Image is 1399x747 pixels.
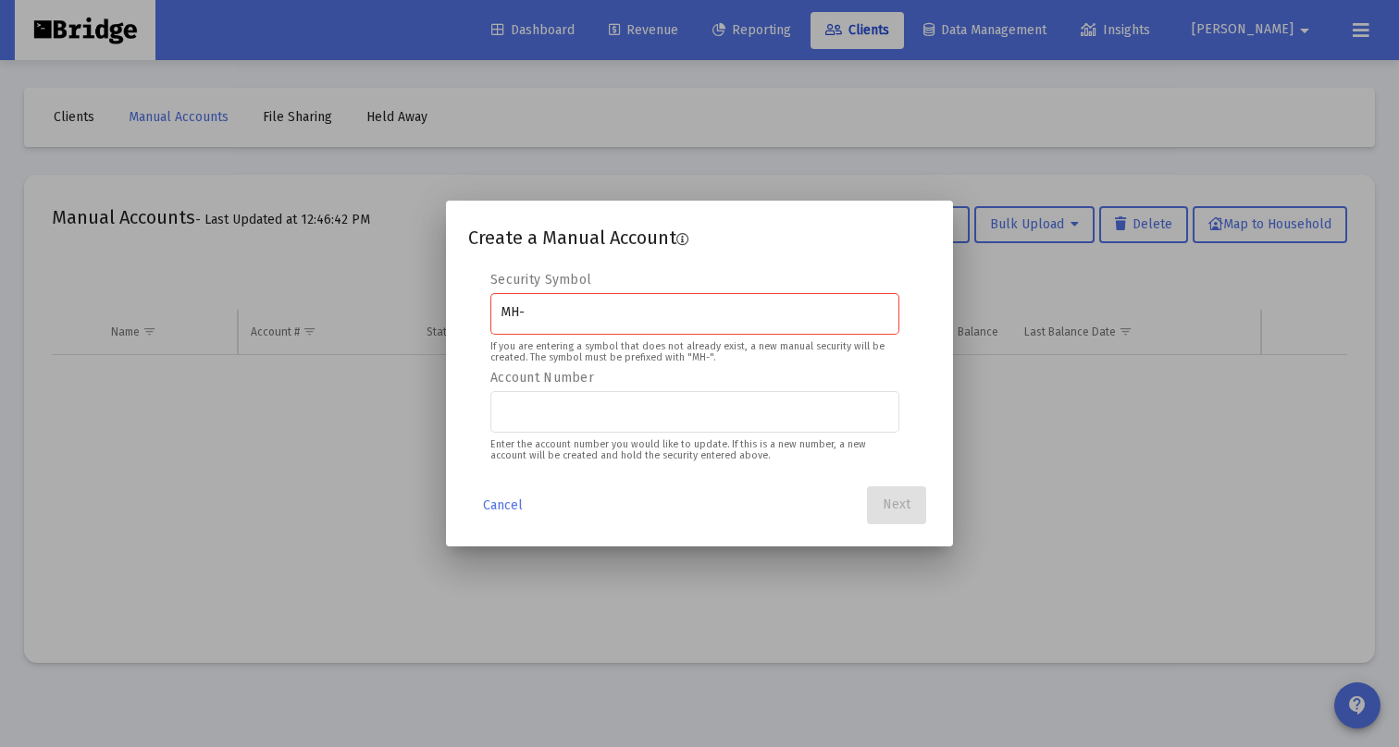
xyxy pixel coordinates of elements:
mat-hint: Enter the account number you would like to update. If this is a new number, a new account will be... [490,439,890,461]
mat-hint: If you are entering a symbol that does not already exist, a new manual security will be created. ... [490,341,890,363]
input: MH- [501,305,890,320]
button: Cancel [468,487,538,524]
span: Create a Manual Account [468,227,676,249]
span: Next [883,497,910,513]
span: Cancel [483,497,523,513]
label: Account Number [490,370,594,386]
button: Next [867,486,926,523]
label: Security Symbol [490,272,591,288]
